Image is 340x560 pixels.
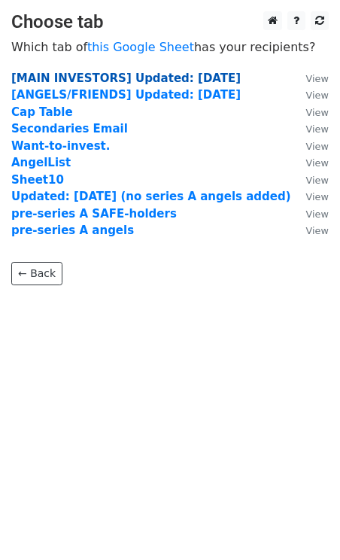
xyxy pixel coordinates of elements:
[306,225,329,236] small: View
[11,122,128,135] a: Secondaries Email
[11,156,71,169] a: AngelList
[306,141,329,152] small: View
[265,488,340,560] iframe: Chat Widget
[87,40,194,54] a: this Google Sheet
[291,139,329,153] a: View
[11,262,62,285] a: ← Back
[306,191,329,202] small: View
[306,208,329,220] small: View
[291,224,329,237] a: View
[291,105,329,119] a: View
[11,39,329,55] p: Which tab of has your recipients?
[306,90,329,101] small: View
[11,207,177,221] a: pre-series A SAFE-holders
[11,11,329,33] h3: Choose tab
[306,107,329,118] small: View
[306,73,329,84] small: View
[291,88,329,102] a: View
[306,157,329,169] small: View
[11,88,241,102] a: [ANGELS/FRIENDS] Updated: [DATE]
[291,190,329,203] a: View
[291,72,329,85] a: View
[265,488,340,560] div: Chatt-widget
[291,207,329,221] a: View
[291,122,329,135] a: View
[11,224,134,237] a: pre-series A angels
[306,175,329,186] small: View
[11,173,64,187] a: Sheet10
[11,190,291,203] a: Updated: [DATE] (no series A angels added)
[11,139,110,153] a: Want-to-invest.
[291,173,329,187] a: View
[306,123,329,135] small: View
[291,156,329,169] a: View
[11,72,241,85] a: [MAIN INVESTORS] Updated: [DATE]
[11,105,73,119] a: Cap Table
